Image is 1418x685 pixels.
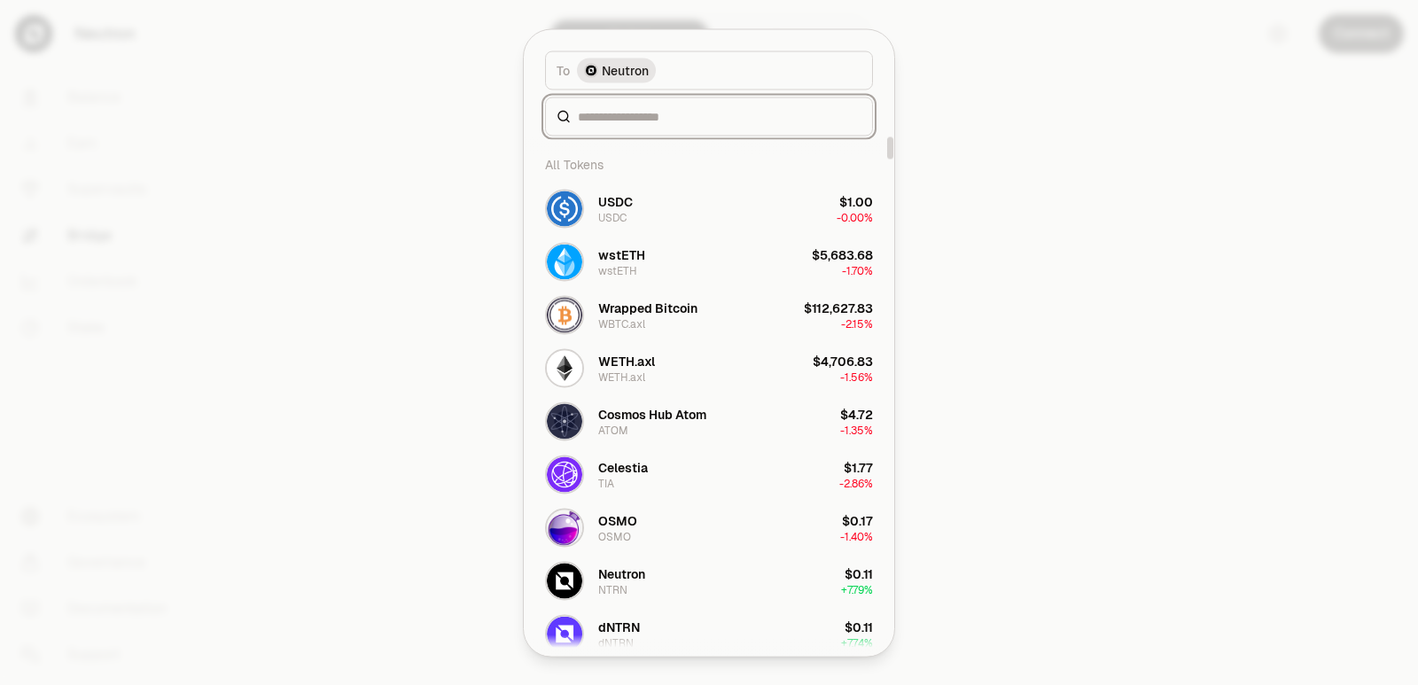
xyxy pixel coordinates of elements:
div: $112,627.83 [804,299,873,316]
div: WETH.axl [598,370,645,384]
div: Celestia [598,458,648,476]
div: WETH.axl [598,352,655,370]
button: TIA LogoCelestiaTIA$1.77-2.86% [534,448,884,501]
div: $4.72 [840,405,873,423]
div: Cosmos Hub Atom [598,405,706,423]
div: WBTC.axl [598,316,645,331]
img: WBTC.axl Logo [547,297,582,332]
span: -1.40% [840,529,873,543]
button: OSMO LogoOSMOOSMO$0.17-1.40% [534,501,884,554]
div: USDC [598,192,633,210]
div: USDC [598,210,627,224]
span: -2.15% [841,316,873,331]
div: Neutron [598,564,645,582]
div: $1.77 [844,458,873,476]
img: dNTRN Logo [547,616,582,651]
div: TIA [598,476,614,490]
button: ToNeutron LogoNeutron [545,51,873,90]
span: -1.56% [840,370,873,384]
span: + 7.74% [841,635,873,650]
img: WETH.axl Logo [547,350,582,385]
div: $0.11 [845,618,873,635]
button: WBTC.axl LogoWrapped BitcoinWBTC.axl$112,627.83-2.15% [534,288,884,341]
img: OSMO Logo [547,510,582,545]
span: -0.00% [837,210,873,224]
span: Neutron [602,61,649,79]
button: dNTRN LogodNTRNdNTRN$0.11+7.74% [534,607,884,660]
img: TIA Logo [547,456,582,492]
img: wstETH Logo [547,244,582,279]
span: + 7.79% [841,582,873,596]
button: USDC LogoUSDCUSDC$1.00-0.00% [534,182,884,235]
span: -2.86% [839,476,873,490]
div: $0.17 [842,511,873,529]
div: $0.11 [845,564,873,582]
button: WETH.axl LogoWETH.axlWETH.axl$4,706.83-1.56% [534,341,884,394]
div: wstETH [598,263,637,277]
span: To [557,61,570,79]
div: Wrapped Bitcoin [598,299,697,316]
div: NTRN [598,582,627,596]
div: All Tokens [534,146,884,182]
span: -1.35% [840,423,873,437]
span: -1.70% [842,263,873,277]
img: USDC Logo [547,191,582,226]
div: $4,706.83 [813,352,873,370]
div: ATOM [598,423,628,437]
div: OSMO [598,511,637,529]
div: $1.00 [839,192,873,210]
div: dNTRN [598,635,634,650]
button: ATOM LogoCosmos Hub AtomATOM$4.72-1.35% [534,394,884,448]
button: wstETH LogowstETHwstETH$5,683.68-1.70% [534,235,884,288]
img: NTRN Logo [547,563,582,598]
div: OSMO [598,529,631,543]
div: dNTRN [598,618,640,635]
img: ATOM Logo [547,403,582,439]
div: wstETH [598,245,645,263]
div: $5,683.68 [812,245,873,263]
button: NTRN LogoNeutronNTRN$0.11+7.79% [534,554,884,607]
img: Neutron Logo [584,63,598,77]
